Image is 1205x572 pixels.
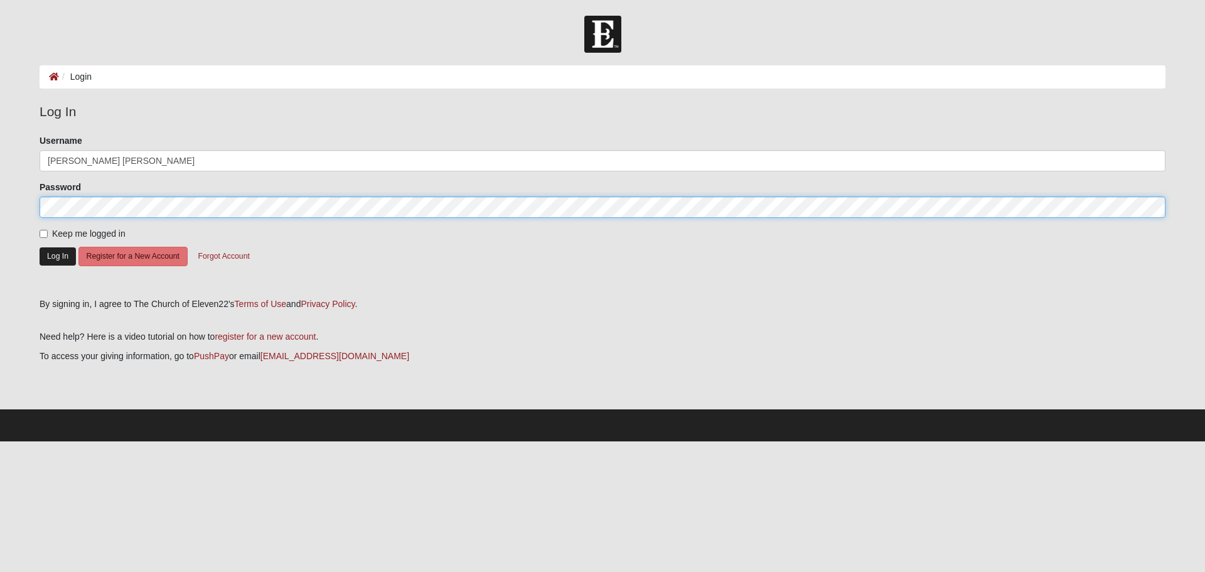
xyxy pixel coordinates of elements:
[194,351,229,361] a: PushPay
[40,298,1165,311] div: By signing in, I agree to The Church of Eleven22's and .
[40,181,81,193] label: Password
[190,247,258,266] button: Forgot Account
[40,350,1165,363] p: To access your giving information, go to or email
[59,70,92,84] li: Login
[235,299,286,309] a: Terms of Use
[260,351,409,361] a: [EMAIL_ADDRESS][DOMAIN_NAME]
[40,230,48,238] input: Keep me logged in
[40,247,76,266] button: Log In
[40,134,82,147] label: Username
[584,16,621,53] img: Church of Eleven22 Logo
[52,229,126,239] span: Keep me logged in
[40,102,1165,122] legend: Log In
[301,299,355,309] a: Privacy Policy
[40,330,1165,343] p: Need help? Here is a video tutorial on how to .
[215,332,316,342] a: register for a new account
[78,247,188,266] button: Register for a New Account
